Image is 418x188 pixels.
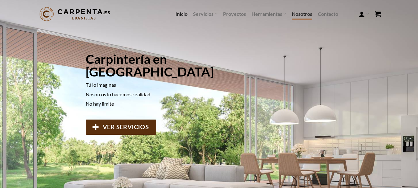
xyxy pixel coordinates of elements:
img: Carpenta.es [37,6,112,23]
span: No hay limite [86,101,114,107]
a: Servicios [193,8,218,20]
a: Contacto [318,8,338,20]
a: VER SERVICIOS [86,120,156,135]
h2: Carpintería en [GEOGRAPHIC_DATA] [86,53,255,78]
span: VER SERVICIOS [102,122,149,132]
span: Tú lo imaginas [86,82,116,88]
a: Inicio [175,8,187,20]
a: Nosotros [292,8,312,20]
a: Proyectos [223,8,246,20]
span: Nosotros lo hacemos realidad [86,91,150,97]
a: Herramientas [252,8,286,20]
